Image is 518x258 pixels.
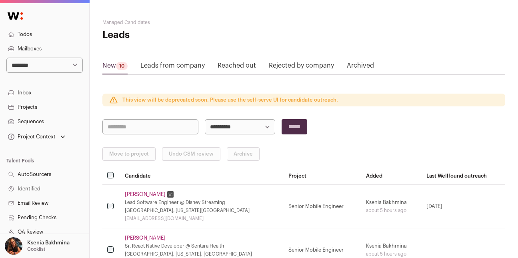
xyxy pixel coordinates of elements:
th: Project [284,167,361,185]
div: [GEOGRAPHIC_DATA], [US_STATE][GEOGRAPHIC_DATA] [125,207,279,214]
p: This view will be deprecated soon. Please use the self-serve UI for candidate outreach. [122,97,338,103]
a: [PERSON_NAME] [125,191,166,198]
button: Open dropdown [3,237,71,255]
img: 13968079-medium_jpg [5,237,22,255]
th: Added [361,167,422,185]
p: Cooklist [27,246,45,252]
img: Wellfound [3,8,27,24]
a: Leads from company [140,61,205,74]
button: Open dropdown [6,131,67,142]
div: [GEOGRAPHIC_DATA], [US_STATE], [GEOGRAPHIC_DATA] [125,251,279,257]
a: [PERSON_NAME] [125,235,166,241]
td: Ksenia Bakhmina [361,185,422,228]
div: [EMAIL_ADDRESS][DOMAIN_NAME] [125,215,279,222]
h1: Leads [102,29,237,42]
div: 10 [116,62,128,70]
p: Ksenia Bakhmina [27,240,70,246]
a: Reached out [218,61,256,74]
div: about 5 hours ago [366,207,417,214]
div: Project Context [6,134,56,140]
a: Rejected by company [269,61,334,74]
div: Sr. React Native Developer @ Sentara Health [125,243,279,249]
th: Last Wellfound outreach [422,167,505,185]
div: Lead Software Engineer @ Disney Streaming [125,199,279,206]
td: Senior Mobile Engineer [284,185,361,228]
th: Candidate [120,167,284,185]
a: New [102,61,128,74]
a: Archived [347,61,374,74]
td: [DATE] [422,185,505,228]
h2: Managed Candidates [102,19,237,26]
div: about 5 hours ago [366,251,417,257]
